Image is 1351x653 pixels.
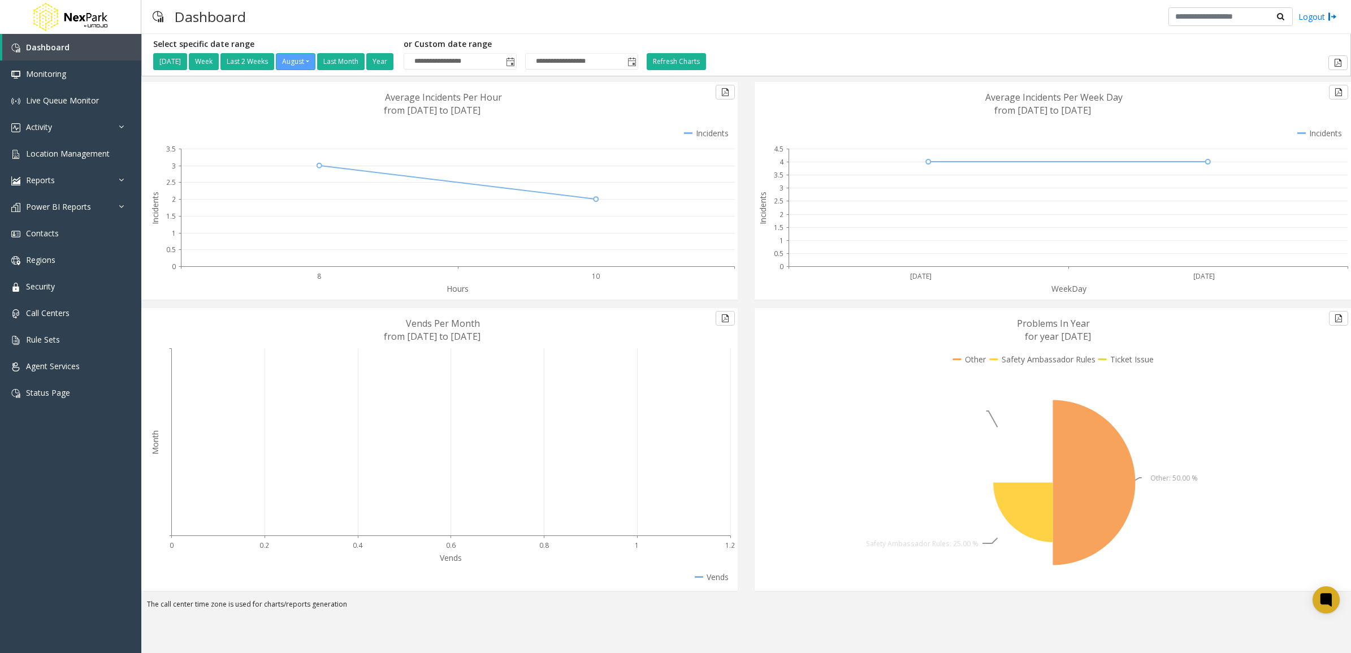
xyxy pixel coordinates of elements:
[172,194,176,204] text: 2
[384,330,480,343] text: from [DATE] to [DATE]
[774,249,783,258] text: 0.5
[26,122,52,132] span: Activity
[172,161,176,171] text: 3
[166,211,176,221] text: 1.5
[866,539,978,548] text: Safety Ambassador Rules: 25.00 %
[1025,330,1091,343] text: for year [DATE]
[780,157,784,167] text: 4
[11,309,20,318] img: 'icon'
[647,53,706,70] button: Refresh Charts
[26,361,80,371] span: Agent Services
[1329,311,1348,326] button: Export to pdf
[716,311,735,326] button: Export to pdf
[440,552,462,563] text: Vends
[26,387,70,398] span: Status Page
[11,336,20,345] img: 'icon'
[780,183,783,193] text: 3
[757,192,768,224] text: Incidents
[1051,283,1087,294] text: WeekDay
[26,228,59,239] span: Contacts
[910,271,932,281] text: [DATE]
[153,53,187,70] button: [DATE]
[1329,85,1348,100] button: Export to pdf
[11,230,20,239] img: 'icon'
[26,254,55,265] span: Regions
[774,170,783,180] text: 3.5
[774,196,783,206] text: 2.5
[11,203,20,212] img: 'icon'
[26,148,110,159] span: Location Management
[172,228,176,238] text: 1
[11,256,20,265] img: 'icon'
[11,362,20,371] img: 'icon'
[259,540,269,550] text: 0.2
[11,150,20,159] img: 'icon'
[716,85,735,100] button: Export to pdf
[2,34,141,60] a: Dashboard
[170,540,174,550] text: 0
[1193,271,1215,281] text: [DATE]
[11,389,20,398] img: 'icon'
[384,104,480,116] text: from [DATE] to [DATE]
[11,283,20,292] img: 'icon'
[780,210,783,219] text: 2
[404,40,638,49] h5: or Custom date range
[141,599,1351,615] div: The call center time zone is used for charts/reports generation
[1328,11,1337,23] img: logout
[189,53,219,70] button: Week
[353,540,363,550] text: 0.4
[11,97,20,106] img: 'icon'
[26,281,55,292] span: Security
[1328,55,1348,70] button: Export to pdf
[153,3,163,31] img: pageIcon
[220,53,274,70] button: Last 2 Weeks
[317,271,321,281] text: 8
[366,53,393,70] button: Year
[26,201,91,212] span: Power BI Reports
[406,317,480,330] text: Vends Per Month
[11,70,20,79] img: 'icon'
[26,308,70,318] span: Call Centers
[26,68,66,79] span: Monitoring
[26,42,70,53] span: Dashboard
[150,430,161,455] text: Month
[26,334,60,345] span: Rule Sets
[11,176,20,185] img: 'icon'
[446,540,456,550] text: 0.6
[539,540,549,550] text: 0.8
[994,104,1091,116] text: from [DATE] to [DATE]
[11,44,20,53] img: 'icon'
[774,223,783,232] text: 1.5
[635,540,639,550] text: 1
[1017,317,1090,330] text: Problems In Year
[385,91,502,103] text: Average Incidents Per Hour
[317,53,365,70] button: Last Month
[166,144,176,154] text: 3.5
[166,178,176,187] text: 2.5
[276,53,315,70] button: August
[504,54,516,70] span: Toggle popup
[1298,11,1337,23] a: Logout
[26,95,99,106] span: Live Queue Monitor
[26,175,55,185] span: Reports
[725,540,735,550] text: 1.2
[592,271,600,281] text: 10
[1150,473,1198,483] text: Other: 50.00 %
[172,262,176,271] text: 0
[166,245,176,254] text: 0.5
[780,236,783,245] text: 1
[153,40,395,49] h5: Select specific date range
[447,283,469,294] text: Hours
[150,192,161,224] text: Incidents
[11,123,20,132] img: 'icon'
[774,144,783,154] text: 4.5
[169,3,252,31] h3: Dashboard
[985,91,1123,103] text: Average Incidents Per Week Day
[625,54,638,70] span: Toggle popup
[780,262,783,271] text: 0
